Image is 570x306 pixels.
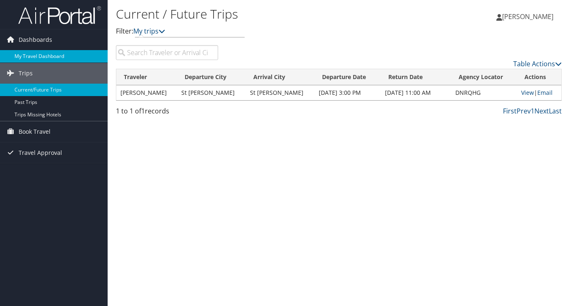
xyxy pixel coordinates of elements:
[496,4,562,29] a: [PERSON_NAME]
[537,89,553,96] a: Email
[517,85,561,100] td: |
[177,85,246,100] td: St [PERSON_NAME]
[521,89,534,96] a: View
[534,106,549,116] a: Next
[513,59,562,68] a: Table Actions
[381,69,451,85] th: Return Date: activate to sort column ascending
[177,69,246,85] th: Departure City: activate to sort column ascending
[315,85,381,100] td: [DATE] 3:00 PM
[451,69,517,85] th: Agency Locator: activate to sort column ascending
[116,45,218,60] input: Search Traveler or Arrival City
[549,106,562,116] a: Last
[531,106,534,116] a: 1
[116,69,177,85] th: Traveler: activate to sort column ascending
[19,142,62,163] span: Travel Approval
[133,27,165,36] a: My trips
[315,69,381,85] th: Departure Date: activate to sort column descending
[116,5,413,23] h1: Current / Future Trips
[246,69,315,85] th: Arrival City: activate to sort column ascending
[19,29,52,50] span: Dashboards
[116,85,177,100] td: [PERSON_NAME]
[451,85,517,100] td: DNRQHG
[141,106,145,116] span: 1
[116,106,218,120] div: 1 to 1 of records
[502,12,553,21] span: [PERSON_NAME]
[381,85,451,100] td: [DATE] 11:00 AM
[18,5,101,25] img: airportal-logo.png
[19,121,51,142] span: Book Travel
[246,85,315,100] td: St [PERSON_NAME]
[116,26,413,37] p: Filter:
[517,106,531,116] a: Prev
[517,69,561,85] th: Actions
[503,106,517,116] a: First
[19,63,33,84] span: Trips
